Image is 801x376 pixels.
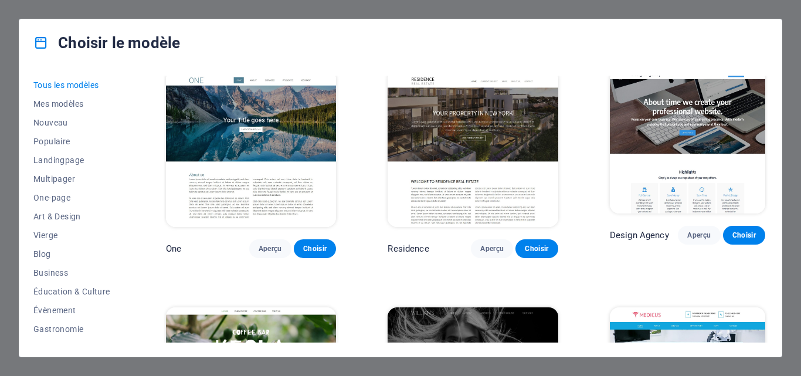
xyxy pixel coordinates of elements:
[33,245,114,263] button: Blog
[33,76,114,94] button: Tous les modèles
[732,231,756,240] span: Choisir
[33,118,114,127] span: Nouveau
[33,193,114,202] span: One-page
[610,229,669,241] p: Design Agency
[249,239,291,258] button: Aperçu
[166,70,336,227] img: One
[723,226,765,245] button: Choisir
[33,137,114,146] span: Populaire
[33,188,114,207] button: One-page
[33,94,114,113] button: Mes modèles
[610,70,765,213] img: Design Agency
[678,226,720,245] button: Aperçu
[33,249,114,259] span: Blog
[33,151,114,170] button: Landingpage
[33,320,114,338] button: Gastronomie
[33,263,114,282] button: Business
[471,239,513,258] button: Aperçu
[525,244,548,253] span: Choisir
[33,80,114,90] span: Tous les modèles
[33,324,114,334] span: Gastronomie
[33,301,114,320] button: Évènement
[480,244,504,253] span: Aperçu
[33,306,114,315] span: Évènement
[33,170,114,188] button: Multipager
[33,155,114,165] span: Landingpage
[33,212,114,221] span: Art & Design
[33,33,180,52] h4: Choisir le modèle
[687,231,711,240] span: Aperçu
[388,70,558,227] img: Residence
[33,287,114,296] span: Éducation & Culture
[33,282,114,301] button: Éducation & Culture
[303,244,327,253] span: Choisir
[33,231,114,240] span: Vierge
[33,207,114,226] button: Art & Design
[33,99,114,109] span: Mes modèles
[33,268,114,277] span: Business
[294,239,336,258] button: Choisir
[33,174,114,184] span: Multipager
[515,239,558,258] button: Choisir
[33,132,114,151] button: Populaire
[33,338,114,357] button: Santé
[259,244,282,253] span: Aperçu
[388,243,429,255] p: Residence
[166,243,181,255] p: One
[33,113,114,132] button: Nouveau
[33,226,114,245] button: Vierge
